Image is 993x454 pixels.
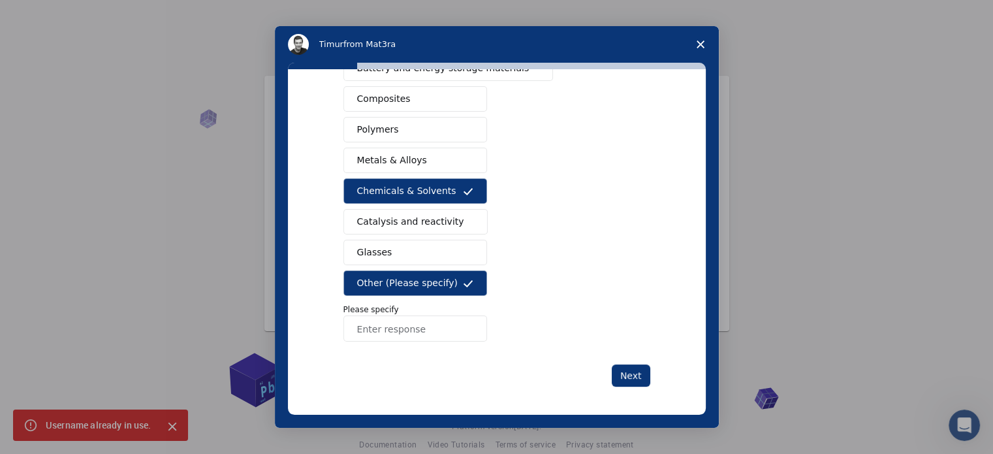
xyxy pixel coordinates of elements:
span: Polymers [357,123,399,137]
button: Composites [343,86,487,112]
span: Metals & Alloys [357,154,427,167]
span: Timur [319,39,343,49]
span: Chemicals & Solvents [357,184,456,198]
span: Support [26,9,73,21]
p: Please specify [343,304,650,316]
span: Other (Please specify) [357,276,458,290]
span: from Mat3ra [343,39,396,49]
span: Close survey [682,26,719,63]
span: Glasses [357,246,392,259]
button: Polymers [343,117,487,142]
button: Glasses [343,240,487,265]
span: Catalysis and reactivity [357,215,464,229]
img: Profile image for Timur [288,34,309,55]
button: Next [612,365,650,387]
input: Enter response [343,316,487,342]
button: Chemicals & Solvents [343,178,487,204]
button: Metals & Alloys [343,148,487,173]
span: Composites [357,92,411,106]
button: Other (Please specify) [343,270,487,296]
button: Catalysis and reactivity [343,209,488,235]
